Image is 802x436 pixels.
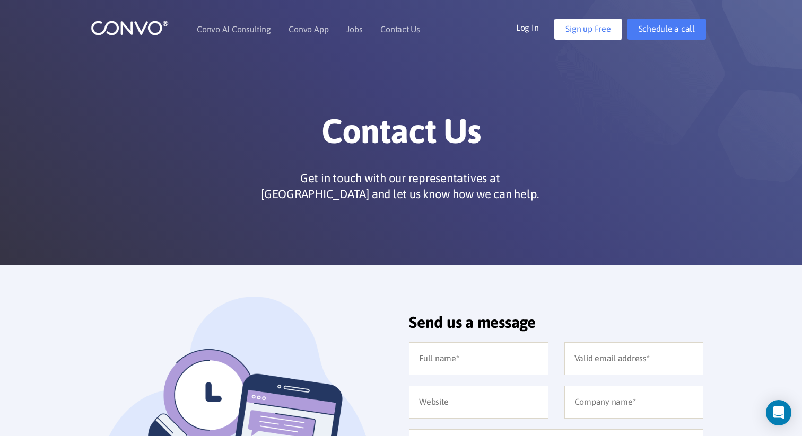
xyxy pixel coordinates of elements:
a: Sign up Free [554,19,622,40]
a: Convo App [289,25,328,33]
a: Log In [516,19,555,35]
input: Full name* [409,342,548,375]
a: Jobs [346,25,362,33]
img: logo_1.png [91,20,169,36]
a: Convo AI Consulting [197,25,271,33]
input: Company name* [564,386,704,419]
input: Valid email address* [564,342,704,375]
input: Website [409,386,548,419]
a: Schedule a call [627,19,706,40]
div: Open Intercom Messenger [766,400,791,425]
a: Contact Us [380,25,420,33]
h1: Contact Us [107,111,695,159]
h2: Send us a message [409,313,703,340]
p: Get in touch with our representatives at [GEOGRAPHIC_DATA] and let us know how we can help. [257,170,543,202]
